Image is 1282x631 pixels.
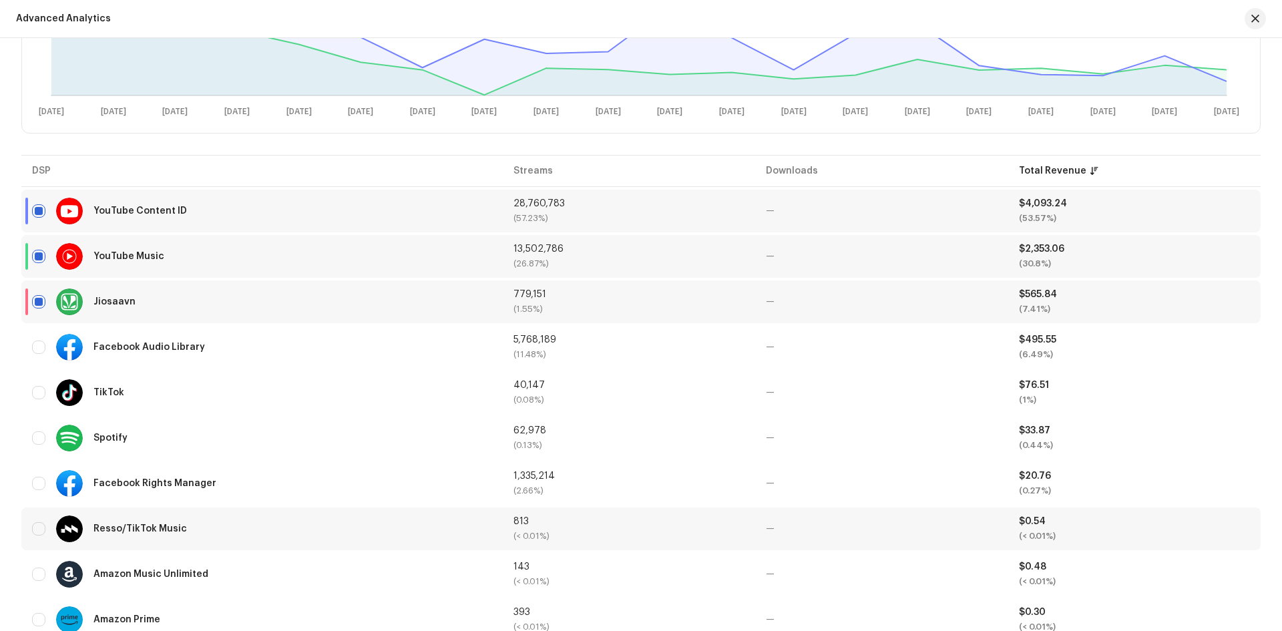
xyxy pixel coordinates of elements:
div: $495.55 [1019,335,1250,345]
div: $0.48 [1019,562,1250,572]
div: (7.41%) [1019,304,1250,314]
div: (26.87%) [513,259,744,268]
div: 28,760,783 [513,199,744,208]
div: — [766,433,997,443]
div: (0.13%) [513,441,744,450]
div: $2,353.06 [1019,244,1250,254]
div: (0.44%) [1019,441,1250,450]
text: [DATE] [1214,108,1239,116]
text: [DATE] [348,108,373,116]
div: — [766,343,997,352]
div: (57.23%) [513,214,744,223]
text: [DATE] [471,108,497,116]
div: 779,151 [513,290,744,299]
div: 13,502,786 [513,244,744,254]
div: (< 0.01%) [513,577,744,586]
text: [DATE] [596,108,621,116]
div: (1%) [1019,395,1250,405]
div: $565.84 [1019,290,1250,299]
text: [DATE] [1152,108,1177,116]
div: (53.57%) [1019,214,1250,223]
text: [DATE] [224,108,250,116]
div: $0.30 [1019,608,1250,617]
text: [DATE] [781,108,807,116]
div: 40,147 [513,381,744,390]
div: (0.08%) [513,395,744,405]
div: (6.49%) [1019,350,1250,359]
div: — [766,524,997,534]
div: $33.87 [1019,426,1250,435]
text: [DATE] [966,108,992,116]
div: $76.51 [1019,381,1250,390]
text: [DATE] [1090,108,1116,116]
div: (30.8%) [1019,259,1250,268]
div: (11.48%) [513,350,744,359]
text: [DATE] [905,108,930,116]
div: 5,768,189 [513,335,744,345]
div: $0.54 [1019,517,1250,526]
div: — [766,615,997,624]
div: — [766,252,997,261]
div: $20.76 [1019,471,1250,481]
div: 1,335,214 [513,471,744,481]
text: [DATE] [1028,108,1054,116]
div: — [766,388,997,397]
text: [DATE] [657,108,682,116]
text: [DATE] [410,108,435,116]
div: — [766,479,997,488]
div: 143 [513,562,744,572]
div: $4,093.24 [1019,199,1250,208]
text: [DATE] [533,108,559,116]
div: (1.55%) [513,304,744,314]
div: 813 [513,517,744,526]
div: — [766,206,997,216]
div: — [766,570,997,579]
text: [DATE] [719,108,744,116]
div: (0.27%) [1019,486,1250,495]
div: 62,978 [513,426,744,435]
div: — [766,297,997,306]
div: (< 0.01%) [1019,532,1250,541]
text: [DATE] [286,108,312,116]
div: (2.66%) [513,486,744,495]
div: (< 0.01%) [513,532,744,541]
div: (< 0.01%) [1019,577,1250,586]
text: [DATE] [843,108,868,116]
div: 393 [513,608,744,617]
